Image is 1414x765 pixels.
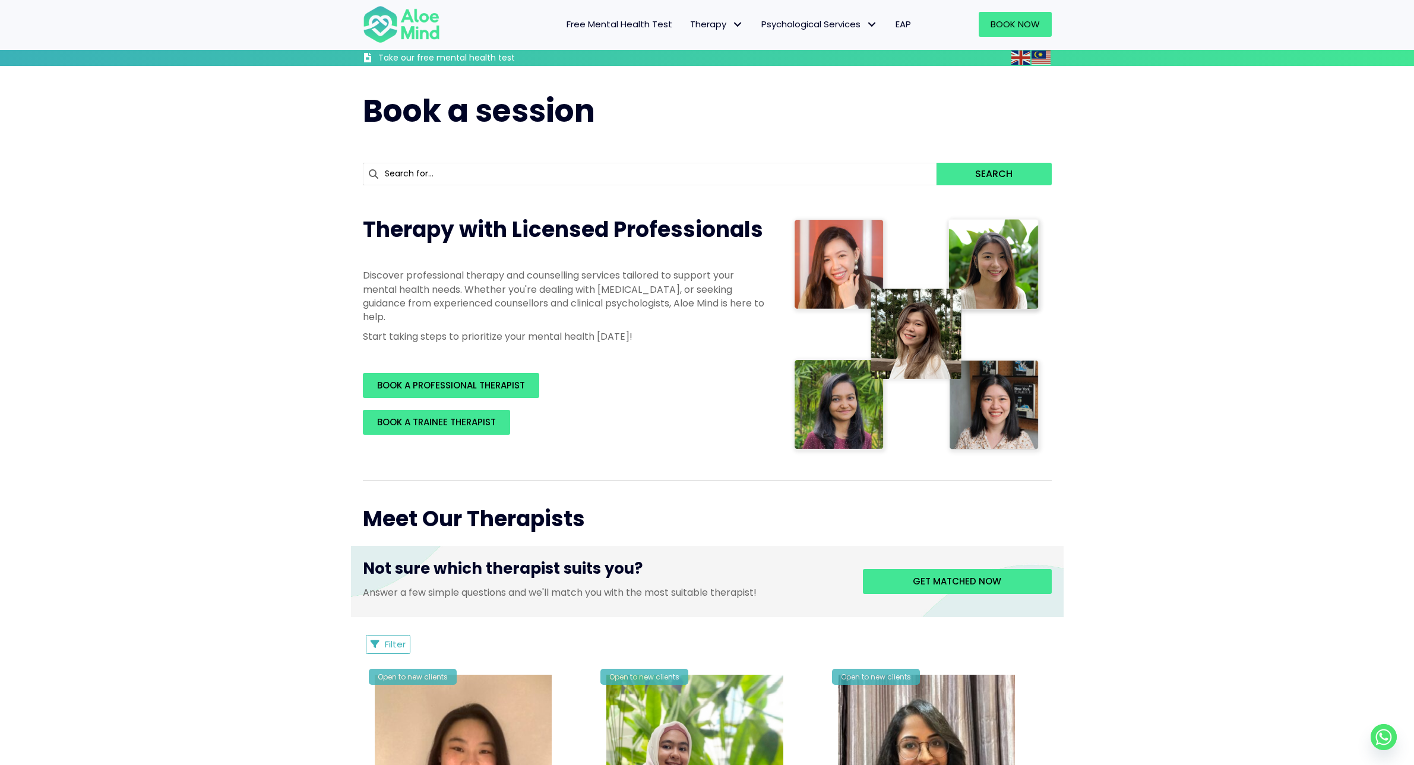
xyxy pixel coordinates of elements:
span: Get matched now [913,575,1001,587]
a: Psychological ServicesPsychological Services: submenu [752,12,887,37]
span: Therapy: submenu [729,16,746,33]
a: TherapyTherapy: submenu [681,12,752,37]
span: Therapy [690,18,744,30]
a: Get matched now [863,569,1052,594]
h3: Not sure which therapist suits you? [363,558,845,585]
a: BOOK A TRAINEE THERAPIST [363,410,510,435]
a: Whatsapp [1371,724,1397,750]
p: Discover professional therapy and counselling services tailored to support your mental health nee... [363,268,767,324]
p: Start taking steps to prioritize your mental health [DATE]! [363,330,767,343]
nav: Menu [455,12,920,37]
span: Therapy with Licensed Professionals [363,214,763,245]
a: Free Mental Health Test [558,12,681,37]
a: Take our free mental health test [363,52,578,66]
h3: Take our free mental health test [378,52,578,64]
img: Aloe mind Logo [363,5,440,44]
input: Search for... [363,163,937,185]
a: EAP [887,12,920,37]
span: Meet Our Therapists [363,504,585,534]
span: BOOK A PROFESSIONAL THERAPIST [377,379,525,391]
span: EAP [896,18,911,30]
div: Open to new clients [369,669,457,685]
div: Open to new clients [600,669,688,685]
button: Filter Listings [366,635,411,654]
a: BOOK A PROFESSIONAL THERAPIST [363,373,539,398]
a: English [1011,50,1032,64]
span: BOOK A TRAINEE THERAPIST [377,416,496,428]
span: Free Mental Health Test [567,18,672,30]
span: Filter [385,638,406,650]
span: Book a session [363,89,595,132]
button: Search [937,163,1051,185]
img: en [1011,50,1030,65]
a: Book Now [979,12,1052,37]
span: Psychological Services [761,18,878,30]
div: Open to new clients [832,669,920,685]
img: Therapist collage [790,215,1045,456]
img: ms [1032,50,1051,65]
a: Malay [1032,50,1052,64]
span: Psychological Services: submenu [863,16,881,33]
span: Book Now [991,18,1040,30]
p: Answer a few simple questions and we'll match you with the most suitable therapist! [363,586,845,599]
